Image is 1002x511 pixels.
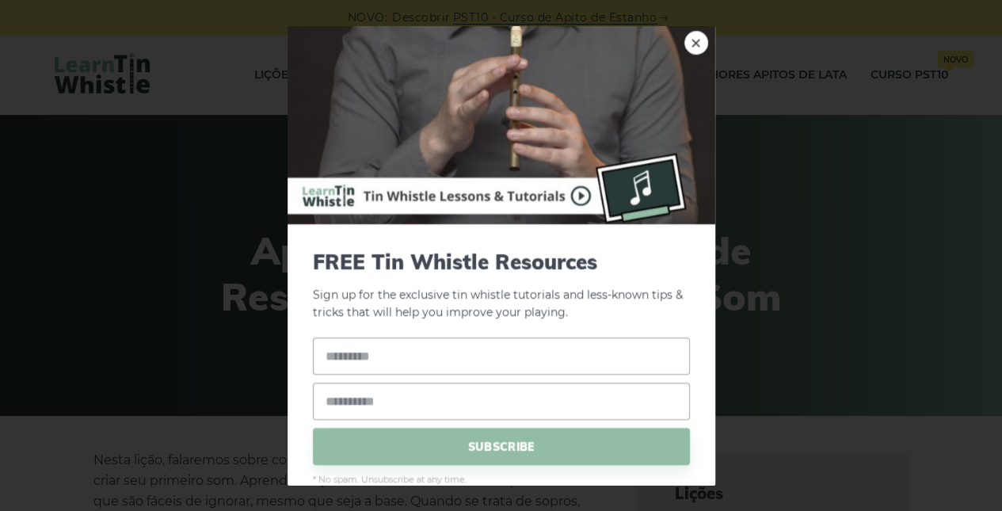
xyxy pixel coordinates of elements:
span: FREE Tin Whistle Resources [313,249,690,273]
span: SUBSCRIBE [313,428,690,465]
p: Sign up for the exclusive tin whistle tutorials and less-known tips & tricks that will help you i... [313,249,690,322]
span: * No spam. Unsubscribe at any time. [313,473,690,487]
img: Tin Whistle Buying Guide Preview [288,25,715,223]
a: × [684,30,708,54]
